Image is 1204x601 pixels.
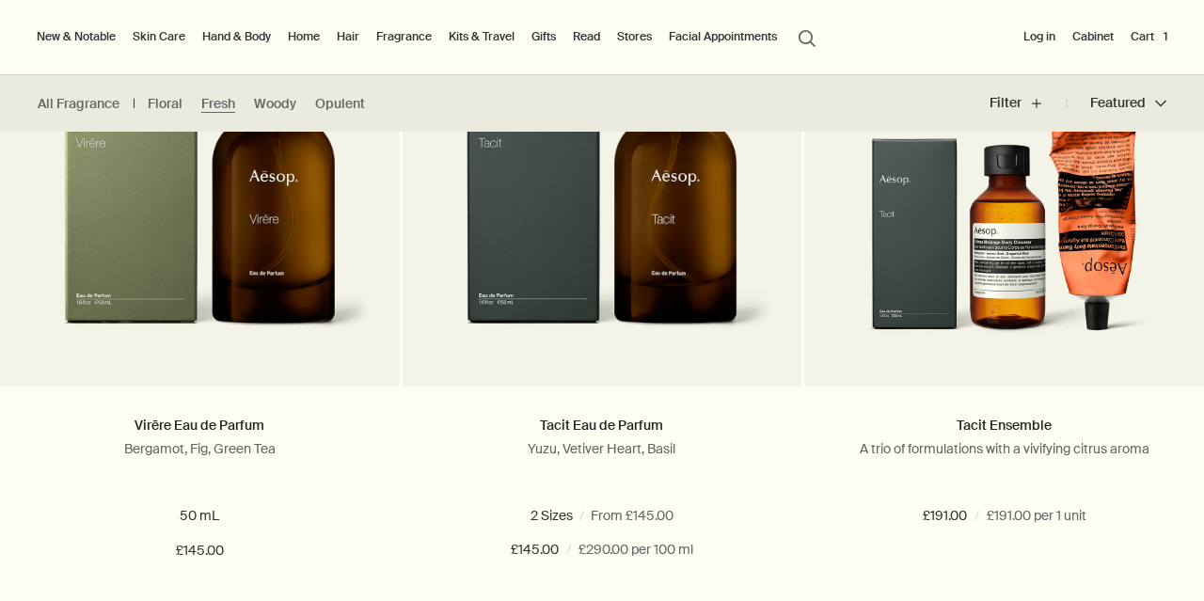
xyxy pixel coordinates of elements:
[176,540,224,562] span: £145.00
[1067,81,1166,126] button: Featured
[624,507,677,524] span: 100 mL
[804,10,1204,387] a: Tacit Scented Trio
[28,440,372,457] p: Bergamot, Fig, Green Tea
[566,539,571,561] span: /
[333,25,363,48] a: Hair
[1020,25,1059,48] button: Log in
[129,25,189,48] a: Skin Care
[923,505,967,528] span: £191.00
[445,25,518,48] a: Kits & Travel
[974,505,979,528] span: /
[254,95,296,113] a: Woody
[539,507,588,524] span: 50 mL
[665,25,781,48] a: Facial Appointments
[987,505,1086,528] span: £191.00 per 1 unit
[198,25,275,48] a: Hand & Body
[528,25,560,48] a: Gifts
[511,539,559,561] span: £145.00
[832,440,1176,457] p: A trio of formulations with a vivifying citrus aroma
[1127,25,1171,48] button: Cart1
[790,19,824,55] button: Open search
[1069,25,1117,48] a: Cabinet
[315,95,365,113] a: Opulent
[148,95,182,113] a: Floral
[957,417,1052,434] a: Tacit Ensemble
[135,417,264,434] a: Virēre Eau de Parfum
[431,24,774,358] img: Tacit Eau de Parfum in amber glass bottle with outer carton
[990,81,1067,126] button: Filter
[372,25,436,48] a: Fragrance
[540,417,663,434] a: Tacit Eau de Parfum
[569,25,604,48] a: Read
[201,95,235,113] a: Fresh
[403,10,802,387] a: Tacit Eau de Parfum in amber glass bottle with outer carton
[851,10,1158,358] img: Tacit Scented Trio
[284,25,324,48] a: Home
[33,25,119,48] button: New & Notable
[613,25,656,48] button: Stores
[431,440,774,457] p: Yuzu, Vetiver Heart, Basil
[578,539,693,561] span: £290.00 per 100 ml
[38,95,119,113] a: All Fragrance
[28,24,372,358] img: An amber glass bottle of Virēre Eau de Parfum alongside green carton packaging.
